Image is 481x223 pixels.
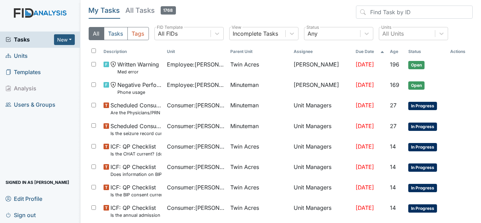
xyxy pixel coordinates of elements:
[408,123,437,131] span: In Progress
[110,204,161,218] span: ICF: QP Checklist Is the annual admission agreement current? (document the date in the comment se...
[126,6,176,15] h5: All Tasks
[89,27,149,40] div: Type filter
[6,67,41,78] span: Templates
[356,123,374,130] span: [DATE]
[110,151,161,157] small: Is the CHAT current? (document the date in the comment section)
[110,212,161,218] small: Is the annual admission agreement current? (document the date in the comment section)
[110,171,161,178] small: Does information on BIP and consent match?
[167,122,225,130] span: Consumer : [PERSON_NAME]
[406,46,447,57] th: Toggle SortBy
[408,61,425,69] span: Open
[353,46,388,57] th: Toggle SortBy
[356,81,374,88] span: [DATE]
[167,183,225,191] span: Consumer : [PERSON_NAME]
[390,163,396,170] span: 14
[6,99,55,110] span: Users & Groups
[291,46,353,57] th: Assignee
[356,102,374,109] span: [DATE]
[117,60,159,75] span: Written Warning Med error
[167,204,225,212] span: Consumer : [PERSON_NAME]
[110,109,161,116] small: Are the Physicians/PRN orders updated every 90 days?
[230,122,259,130] span: Minuteman
[110,101,161,116] span: Scheduled Consumer Chart Review Are the Physicians/PRN orders updated every 90 days?
[89,6,120,15] h5: My Tasks
[291,160,353,180] td: Unit Managers
[104,27,128,40] button: Tasks
[233,29,278,38] div: Incomplete Tasks
[356,204,374,211] span: [DATE]
[110,163,161,178] span: ICF: QP Checklist Does information on BIP and consent match?
[230,142,259,151] span: Twin Acres
[356,184,374,191] span: [DATE]
[101,46,164,57] th: Toggle SortBy
[230,163,259,171] span: Twin Acres
[291,119,353,140] td: Unit Managers
[356,61,374,68] span: [DATE]
[230,81,259,89] span: Minuteman
[167,163,225,171] span: Consumer : [PERSON_NAME]
[167,60,225,69] span: Employee : [PERSON_NAME]
[167,101,225,109] span: Consumer : [PERSON_NAME]
[390,102,397,109] span: 27
[291,140,353,160] td: Unit Managers
[408,184,437,192] span: In Progress
[6,35,54,44] a: Tasks
[387,46,405,57] th: Toggle SortBy
[230,183,259,191] span: Twin Acres
[6,177,69,188] span: Signed in as [PERSON_NAME]
[291,201,353,221] td: Unit Managers
[383,29,404,38] div: All Units
[117,81,161,96] span: Negative Performance Review Phone usage
[158,29,178,38] div: All FIDs
[356,6,473,19] input: Find Task by ID
[230,101,259,109] span: Minuteman
[390,184,396,191] span: 14
[110,142,161,157] span: ICF: QP Checklist Is the CHAT current? (document the date in the comment section)
[6,51,28,61] span: Units
[390,123,397,130] span: 27
[164,46,228,57] th: Toggle SortBy
[291,98,353,119] td: Unit Managers
[228,46,291,57] th: Toggle SortBy
[161,6,176,15] span: 1768
[408,163,437,172] span: In Progress
[356,143,374,150] span: [DATE]
[291,180,353,201] td: Unit Managers
[291,57,353,78] td: [PERSON_NAME]
[230,204,259,212] span: Twin Acres
[408,81,425,90] span: Open
[408,102,437,110] span: In Progress
[6,209,36,220] span: Sign out
[447,46,473,57] th: Actions
[390,61,399,68] span: 196
[91,48,96,53] input: Toggle All Rows Selected
[110,183,161,198] span: ICF: QP Checklist Is the BIP consent current? (document the date, BIP number in the comment section)
[167,142,225,151] span: Consumer : [PERSON_NAME]
[54,34,75,45] button: New
[390,143,396,150] span: 14
[308,29,318,38] div: Any
[127,27,149,40] button: Tags
[110,191,161,198] small: Is the BIP consent current? (document the date, BIP number in the comment section)
[356,163,374,170] span: [DATE]
[167,81,225,89] span: Employee : [PERSON_NAME][GEOGRAPHIC_DATA]
[230,60,259,69] span: Twin Acres
[408,143,437,151] span: In Progress
[291,78,353,98] td: [PERSON_NAME]
[89,27,104,40] button: All
[408,204,437,213] span: In Progress
[117,69,159,75] small: Med error
[6,193,42,204] span: Edit Profile
[110,122,161,137] span: Scheduled Consumer Chart Review Is the seizure record current?
[110,130,161,137] small: Is the seizure record current?
[117,89,161,96] small: Phone usage
[390,204,396,211] span: 14
[390,81,399,88] span: 169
